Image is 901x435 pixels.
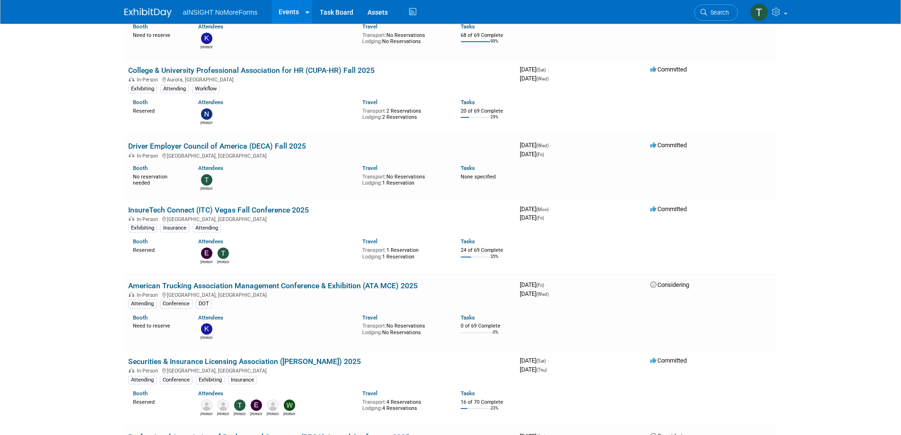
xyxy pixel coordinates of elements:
div: Workflow [192,85,219,93]
div: Attending [192,224,221,232]
div: Kate Silvas [201,335,212,340]
a: Travel [362,165,377,171]
span: Transport: [362,108,386,114]
span: (Mon) [536,207,549,212]
span: Committed [650,66,687,73]
td: 99% [490,39,499,52]
div: Reserved [133,106,184,115]
div: Teresa Papanicolaou [234,411,245,417]
a: Travel [362,99,377,106]
div: Exhibiting [128,85,157,93]
img: Greg Kirsch [218,399,229,411]
a: InsureTech Connect (ITC) Vegas Fall Conference 2025 [128,205,309,214]
a: Tasks [461,23,475,30]
img: In-Person Event [129,77,134,81]
div: [GEOGRAPHIC_DATA], [GEOGRAPHIC_DATA] [128,151,512,159]
span: - [550,205,551,213]
td: 0% [493,330,499,343]
div: Wilma Orozco [283,411,295,417]
div: 0 of 69 Complete [461,323,512,329]
div: Exhibiting [128,224,157,232]
span: (Wed) [536,76,549,81]
a: Search [694,4,738,21]
img: Kate Silvas [201,323,212,335]
span: aINSIGHT NoMoreForms [183,9,258,16]
img: ExhibitDay [124,8,172,18]
img: Teresa Papanicolaou [234,399,245,411]
div: Eric Guimond [250,411,262,417]
a: Driver Employer Council of America (DECA) Fall 2025 [128,142,306,151]
span: - [547,357,549,364]
img: In-Person Event [129,292,134,297]
a: Travel [362,390,377,397]
div: No reservation needed [133,172,184,186]
img: Wilma Orozco [284,399,295,411]
div: No Reservations No Reservations [362,30,446,45]
span: Transport: [362,399,386,405]
span: Committed [650,142,687,149]
span: Transport: [362,247,386,253]
a: Tasks [461,238,475,245]
a: Travel [362,238,377,245]
div: Eric Guimond [201,259,212,265]
div: 2 Reservations 2 Reservations [362,106,446,121]
span: In-Person [137,77,161,83]
img: Eric Guimond [201,248,212,259]
img: Nichole Brown [201,108,212,120]
div: Chrissy Basmagy [201,411,212,417]
a: Attendees [198,390,223,397]
span: Transport: [362,323,386,329]
img: Kate Silvas [201,33,212,44]
td: 23% [490,406,499,418]
img: Johnny Bitar [267,399,279,411]
img: In-Person Event [129,368,134,373]
div: Attending [128,376,157,384]
span: Considering [650,281,689,288]
a: Booth [133,99,148,106]
td: 29% [490,115,499,127]
div: DOT [196,300,212,308]
a: Tasks [461,390,475,397]
span: None specified [461,174,496,180]
span: In-Person [137,292,161,298]
span: [DATE] [520,75,549,82]
div: 20 of 69 Complete [461,108,512,115]
div: 4 Reservations 4 Reservations [362,397,446,412]
a: Attendees [198,314,223,321]
span: Committed [650,205,687,213]
span: (Wed) [536,143,549,148]
a: College & University Professional Association for HR (CUPA-HR) Fall 2025 [128,66,375,75]
span: [DATE] [520,214,544,221]
a: Tasks [461,165,475,171]
div: 16 of 70 Complete [461,399,512,406]
div: Need to reserve [133,321,184,329]
a: Attendees [198,238,223,245]
div: Teresa Papanicolaou [217,259,229,265]
div: Johnny Bitar [267,411,279,417]
div: Exhibiting [196,376,225,384]
div: Nichole Brown [201,120,212,125]
div: Need to reserve [133,30,184,39]
span: [DATE] [520,142,551,149]
span: (Sat) [536,67,546,72]
span: (Thu) [536,367,547,373]
img: In-Person Event [129,216,134,221]
span: (Sat) [536,358,546,364]
span: - [550,142,551,149]
td: 35% [490,254,499,267]
span: (Fri) [536,283,544,288]
a: Attendees [198,165,223,171]
div: [GEOGRAPHIC_DATA], [GEOGRAPHIC_DATA] [128,366,512,374]
a: Securities & Insurance Licensing Association ([PERSON_NAME]) 2025 [128,357,361,366]
div: No Reservations No Reservations [362,321,446,336]
a: Tasks [461,314,475,321]
a: Booth [133,314,148,321]
span: Transport: [362,32,386,38]
div: Kate Silvas [201,44,212,50]
div: Conference [160,300,192,308]
span: Lodging: [362,254,382,260]
span: [DATE] [520,357,549,364]
div: 1 Reservation 1 Reservation [362,245,446,260]
span: - [547,66,549,73]
img: Teresa Papanicolaou [201,174,212,186]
